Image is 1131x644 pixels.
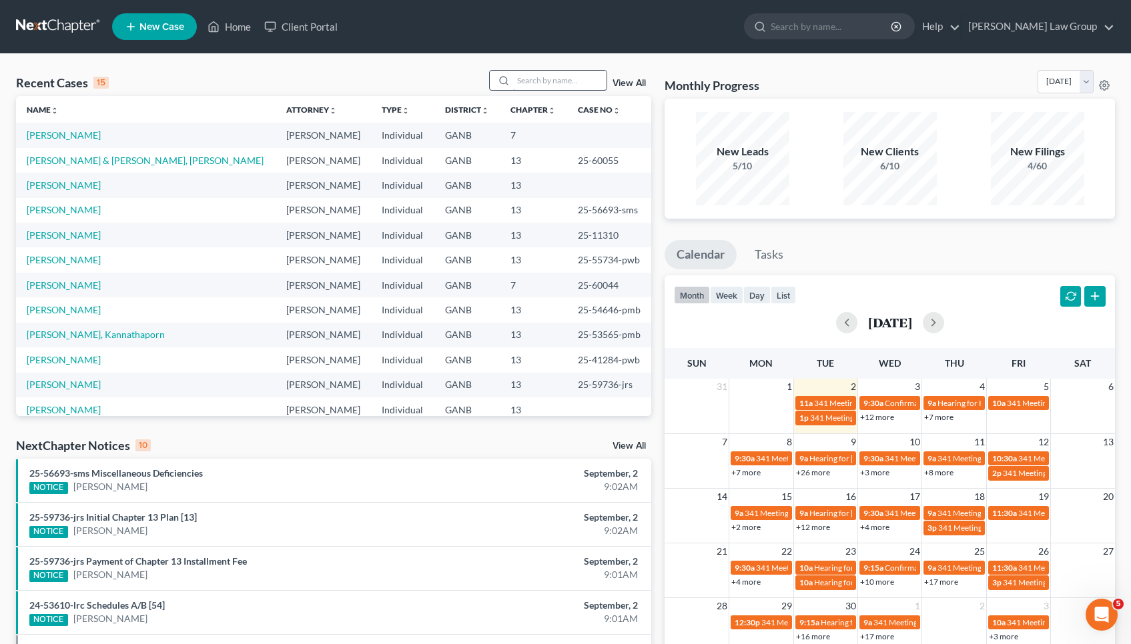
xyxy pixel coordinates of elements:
[29,511,197,523] a: 25-59736-jrs Initial Chapter 13 Plan [13]
[665,77,759,93] h3: Monthly Progress
[849,434,857,450] span: 9
[27,155,264,166] a: [PERSON_NAME] & [PERSON_NAME], [PERSON_NAME]
[821,617,925,627] span: Hearing for [PERSON_NAME]
[860,467,889,477] a: +3 more
[810,413,930,423] span: 341 Meeting for [PERSON_NAME]
[73,568,147,581] a: [PERSON_NAME]
[844,543,857,559] span: 23
[434,198,500,223] td: GANB
[1102,434,1115,450] span: 13
[481,107,489,115] i: unfold_more
[715,543,729,559] span: 21
[371,123,434,147] td: Individual
[613,79,646,88] a: View All
[29,555,247,567] a: 25-59736-jrs Payment of Chapter 13 Installment Fee
[860,412,894,422] a: +12 more
[799,508,808,518] span: 9a
[978,379,986,395] span: 4
[1102,543,1115,559] span: 27
[973,489,986,505] span: 18
[500,323,567,347] td: 13
[799,563,813,573] span: 10a
[29,467,203,479] a: 25-56693-sms Miscellaneous Deficiencies
[735,617,760,627] span: 12:30p
[27,354,101,365] a: [PERSON_NAME]
[849,379,857,395] span: 2
[860,522,889,532] a: +4 more
[29,614,68,626] div: NOTICE
[16,437,151,453] div: NextChapter Notices
[1042,379,1050,395] span: 5
[444,524,639,537] div: 9:02AM
[785,434,793,450] span: 8
[434,173,500,197] td: GANB
[796,631,830,641] a: +16 more
[276,198,372,223] td: [PERSON_NAME]
[885,398,1038,408] span: Confirmation Hearing for [PERSON_NAME]
[434,323,500,347] td: GANB
[371,173,434,197] td: Individual
[844,598,857,614] span: 30
[567,247,652,272] td: 25-55734-pwb
[879,357,901,369] span: Wed
[371,323,434,347] td: Individual
[715,379,729,395] span: 31
[445,105,489,115] a: Districtunfold_more
[276,397,372,422] td: [PERSON_NAME]
[687,357,707,369] span: Sun
[444,480,639,493] div: 9:02AM
[785,379,793,395] span: 1
[710,286,743,304] button: week
[276,173,372,197] td: [PERSON_NAME]
[860,631,894,641] a: +17 more
[973,434,986,450] span: 11
[992,577,1002,587] span: 3p
[991,159,1084,173] div: 4/60
[799,577,813,587] span: 10a
[276,297,372,322] td: [PERSON_NAME]
[444,511,639,524] div: September, 2
[696,159,789,173] div: 5/10
[371,347,434,372] td: Individual
[567,148,652,173] td: 25-60055
[567,373,652,397] td: 25-59736-jrs
[1042,598,1050,614] span: 3
[992,468,1002,478] span: 2p
[16,75,109,91] div: Recent Cases
[731,467,761,477] a: +7 more
[276,247,372,272] td: [PERSON_NAME]
[809,508,913,518] span: Hearing for [PERSON_NAME]
[1107,598,1115,614] span: 4
[434,373,500,397] td: GANB
[27,304,101,315] a: [PERSON_NAME]
[371,397,434,422] td: Individual
[735,453,755,463] span: 9:30a
[674,286,710,304] button: month
[913,598,921,614] span: 1
[780,598,793,614] span: 29
[29,526,68,538] div: NOTICE
[715,489,729,505] span: 14
[743,240,795,269] a: Tasks
[1074,357,1091,369] span: Sat
[992,508,1017,518] span: 11:30a
[382,105,410,115] a: Typeunfold_more
[799,617,819,627] span: 9:15a
[444,599,639,612] div: September, 2
[434,273,500,297] td: GANB
[924,577,958,587] a: +17 more
[814,398,934,408] span: 341 Meeting for [PERSON_NAME]
[444,467,639,480] div: September, 2
[992,617,1006,627] span: 10a
[937,563,1058,573] span: 341 Meeting for [PERSON_NAME]
[799,453,808,463] span: 9a
[29,570,68,582] div: NOTICE
[73,612,147,625] a: [PERSON_NAME]
[567,198,652,223] td: 25-56693-sms
[1037,434,1050,450] span: 12
[863,398,883,408] span: 9:30a
[844,489,857,505] span: 16
[868,315,912,329] h2: [DATE]
[731,522,761,532] a: +2 more
[51,107,59,115] i: unfold_more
